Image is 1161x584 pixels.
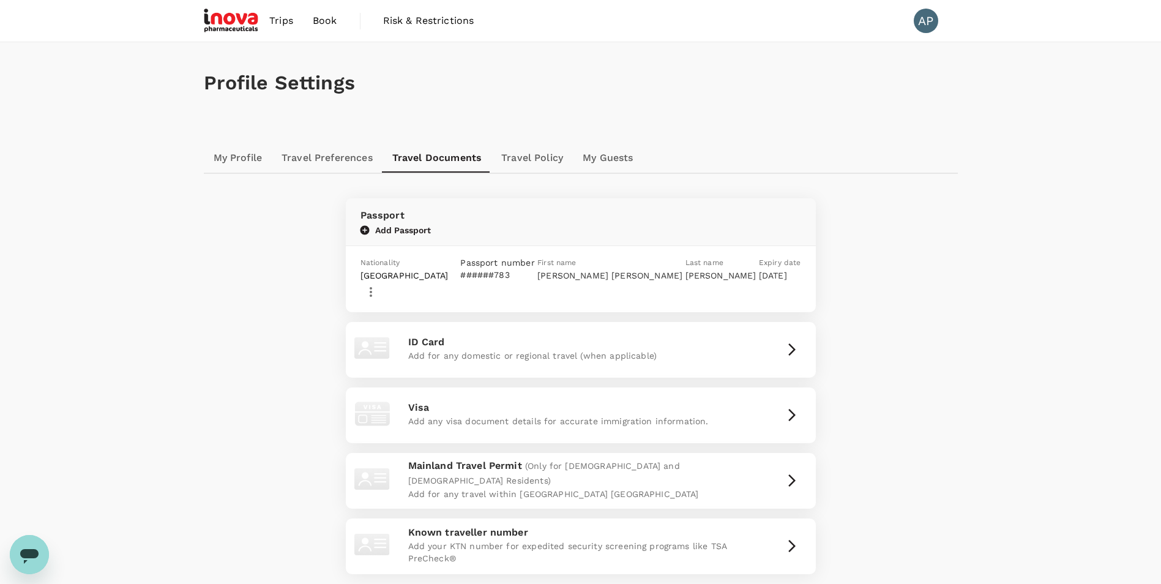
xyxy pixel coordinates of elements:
[537,269,682,282] p: [PERSON_NAME] [PERSON_NAME]
[360,258,400,267] span: Nationality
[383,13,474,28] span: Risk & Restrictions
[351,392,394,435] img: visa
[573,143,643,173] a: My Guests
[360,225,431,236] button: Add Passport
[759,269,801,282] p: [DATE]
[360,208,801,223] p: Passport
[460,269,534,281] p: ######783
[491,143,573,173] a: Travel Policy
[383,143,491,173] a: Travel Documents
[408,459,753,488] p: Mainland Travel Permit
[204,143,272,173] a: My Profile
[351,327,394,370] img: id-card
[408,488,753,500] p: Add for any travel within [GEOGRAPHIC_DATA] [GEOGRAPHIC_DATA]
[313,13,337,28] span: Book
[10,535,49,574] iframe: Button to launch messaging window
[408,525,753,540] p: Known traveller number
[685,258,723,267] span: Last name
[408,461,680,485] span: (Only for [DEMOGRAPHIC_DATA] and [DEMOGRAPHIC_DATA] Residents)
[914,9,938,33] div: AP
[408,350,753,362] p: Add for any domestic or regional travel (when applicable)
[408,400,753,415] p: Visa
[351,458,394,501] img: id-card
[204,72,958,94] h1: Profile Settings
[204,7,260,34] img: iNova Pharmaceuticals
[759,258,801,267] span: Expiry date
[269,13,293,28] span: Trips
[685,269,756,282] p: [PERSON_NAME]
[408,540,753,564] p: Add your KTN number for expedited security screening programs like TSA PreCheck®
[408,415,753,427] p: Add any visa document details for accurate immigration information.
[360,269,449,282] p: [GEOGRAPHIC_DATA]
[272,143,383,173] a: Travel Preferences
[351,523,394,566] img: id-card
[408,335,753,350] p: ID Card
[537,258,577,267] span: First name
[460,258,534,268] span: Passport number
